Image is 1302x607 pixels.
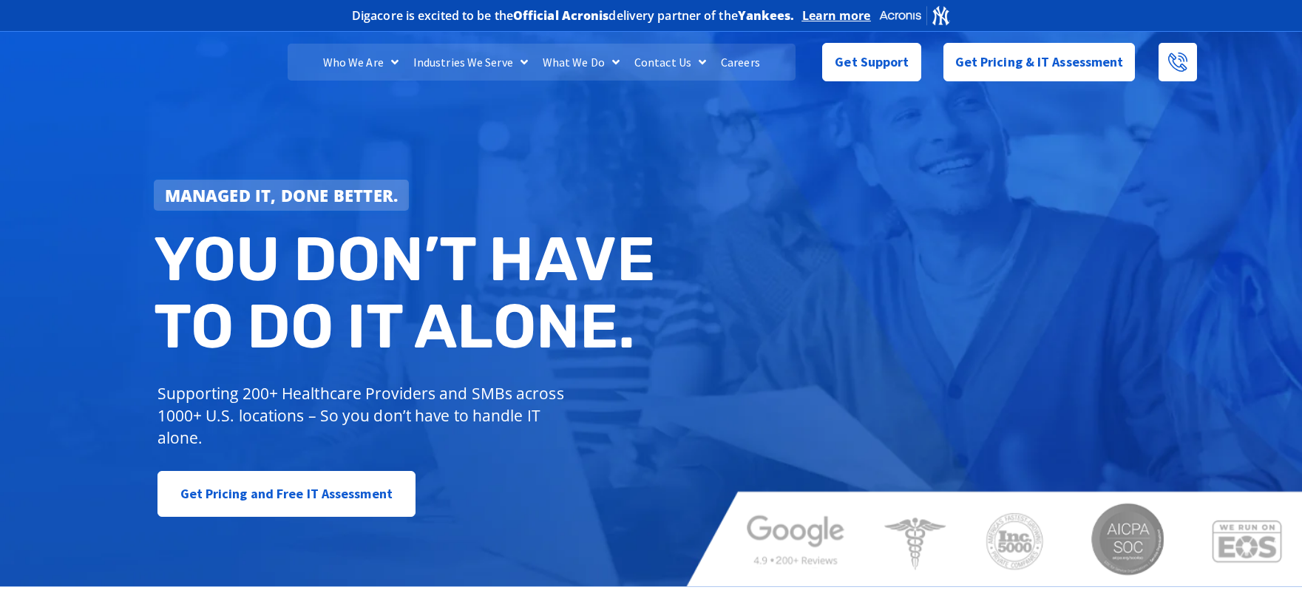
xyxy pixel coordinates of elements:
[513,7,609,24] b: Official Acronis
[157,382,571,449] p: Supporting 200+ Healthcare Providers and SMBs across 1000+ U.S. locations – So you don’t have to ...
[104,39,211,86] img: DigaCore Technology Consulting
[955,47,1124,77] span: Get Pricing & IT Assessment
[316,44,406,81] a: Who We Are
[352,10,795,21] h2: Digacore is excited to be the delivery partner of the
[835,47,909,77] span: Get Support
[738,7,795,24] b: Yankees.
[713,44,767,81] a: Careers
[535,44,627,81] a: What We Do
[943,43,1136,81] a: Get Pricing & IT Assessment
[822,43,920,81] a: Get Support
[406,44,535,81] a: Industries We Serve
[154,180,410,211] a: Managed IT, done better.
[288,44,795,81] nav: Menu
[180,479,393,509] span: Get Pricing and Free IT Assessment
[165,184,399,206] strong: Managed IT, done better.
[157,471,416,517] a: Get Pricing and Free IT Assessment
[802,8,871,23] a: Learn more
[878,4,951,26] img: Acronis
[154,225,662,361] h2: You don’t have to do IT alone.
[627,44,713,81] a: Contact Us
